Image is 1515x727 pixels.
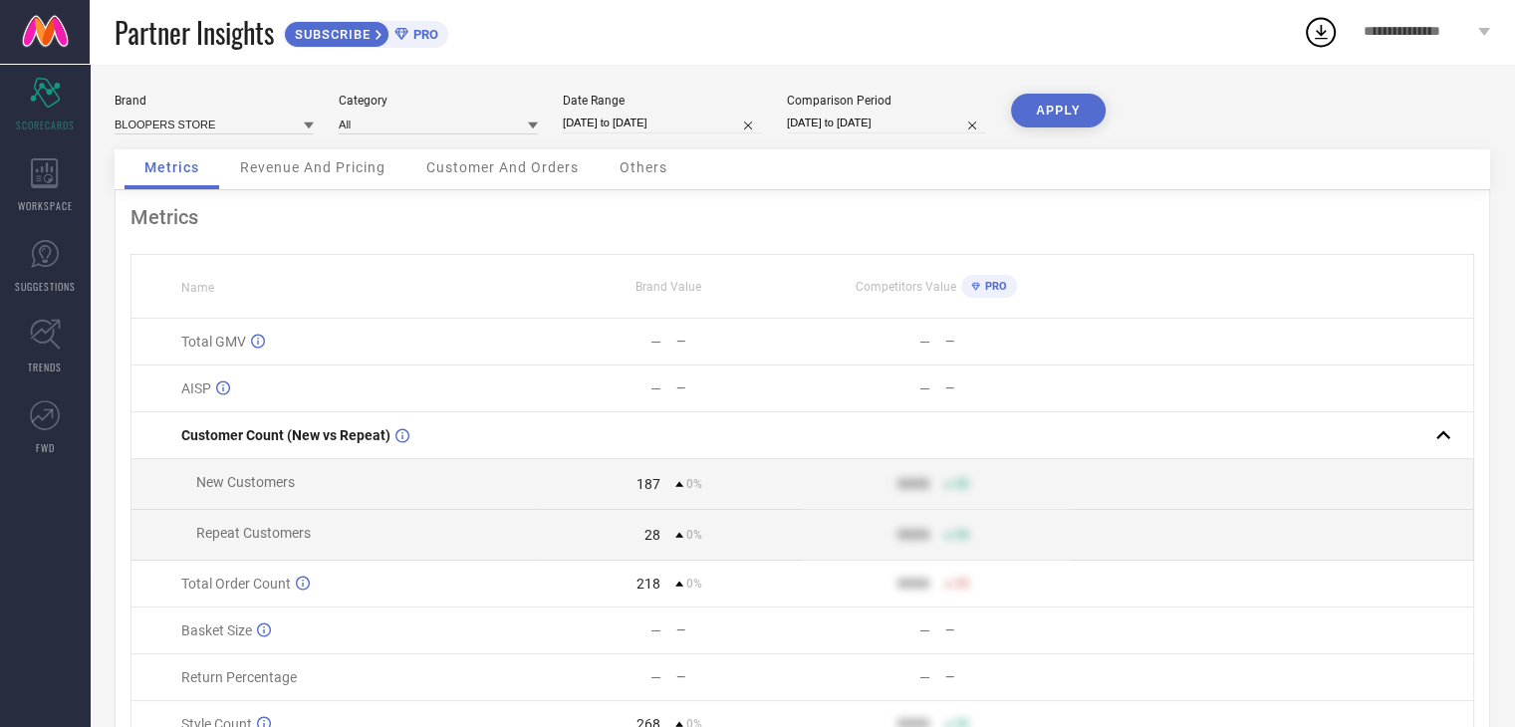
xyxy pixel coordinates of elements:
[408,27,438,42] span: PRO
[240,159,385,175] span: Revenue And Pricing
[181,334,246,350] span: Total GMV
[181,622,252,638] span: Basket Size
[676,623,801,637] div: —
[1011,94,1106,127] button: APPLY
[686,528,702,542] span: 0%
[15,279,76,294] span: SUGGESTIONS
[650,669,661,685] div: —
[919,380,930,396] div: —
[196,525,311,541] span: Repeat Customers
[144,159,199,175] span: Metrics
[284,16,448,48] a: SUBSCRIBEPRO
[676,381,801,395] div: —
[945,335,1070,349] div: —
[115,12,274,53] span: Partner Insights
[955,528,969,542] span: 50
[955,477,969,491] span: 50
[897,576,929,592] div: 9999
[636,576,660,592] div: 218
[196,474,295,490] span: New Customers
[635,280,701,294] span: Brand Value
[16,118,75,132] span: SCORECARDS
[945,623,1070,637] div: —
[181,380,211,396] span: AISP
[676,335,801,349] div: —
[339,94,538,108] div: Category
[563,94,762,108] div: Date Range
[426,159,579,175] span: Customer And Orders
[181,669,297,685] span: Return Percentage
[650,334,661,350] div: —
[181,576,291,592] span: Total Order Count
[686,577,702,591] span: 0%
[181,427,390,443] span: Customer Count (New vs Repeat)
[1303,14,1339,50] div: Open download list
[856,280,956,294] span: Competitors Value
[650,622,661,638] div: —
[563,113,762,133] input: Select date range
[130,205,1474,229] div: Metrics
[285,27,376,42] span: SUBSCRIBE
[115,94,314,108] div: Brand
[686,477,702,491] span: 0%
[18,198,73,213] span: WORKSPACE
[945,381,1070,395] div: —
[28,360,62,374] span: TRENDS
[945,670,1070,684] div: —
[919,622,930,638] div: —
[644,527,660,543] div: 28
[787,94,986,108] div: Comparison Period
[919,669,930,685] div: —
[36,440,55,455] span: FWD
[650,380,661,396] div: —
[919,334,930,350] div: —
[676,670,801,684] div: —
[980,280,1007,293] span: PRO
[897,476,929,492] div: 9999
[181,281,214,295] span: Name
[897,527,929,543] div: 9999
[636,476,660,492] div: 187
[620,159,667,175] span: Others
[787,113,986,133] input: Select comparison period
[955,577,969,591] span: 50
